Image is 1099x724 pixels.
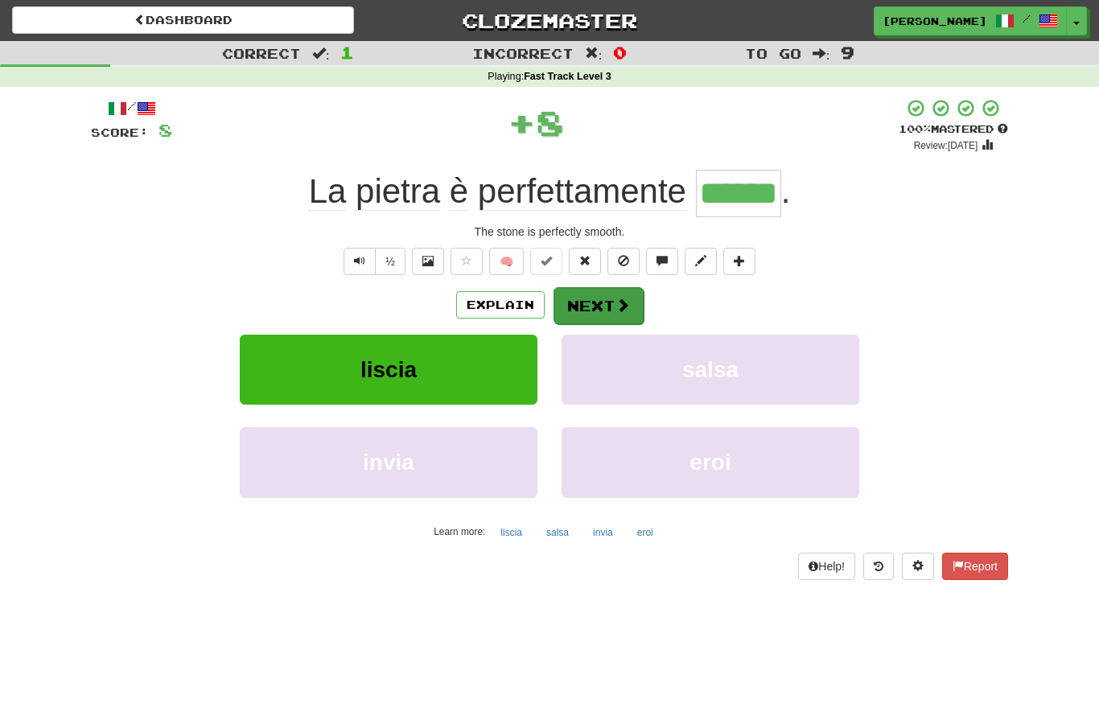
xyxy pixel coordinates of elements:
[489,248,524,275] button: 🧠
[91,224,1008,240] div: The stone is perfectly smooth.
[863,553,894,580] button: Round history (alt+y)
[942,553,1008,580] button: Report
[874,6,1067,35] a: [PERSON_NAME] /
[412,248,444,275] button: Show image (alt+x)
[685,248,717,275] button: Edit sentence (alt+d)
[899,122,1008,137] div: Mastered
[798,553,855,580] button: Help!
[569,248,601,275] button: Reset to 0% Mastered (alt+r)
[554,287,644,324] button: Next
[607,248,640,275] button: Ignore sentence (alt+i)
[360,357,417,382] span: liscia
[375,248,405,275] button: ½
[344,248,376,275] button: Play sentence audio (ctl+space)
[434,526,485,537] small: Learn more:
[584,520,622,545] button: invia
[646,248,678,275] button: Discuss sentence (alt+u)
[524,71,611,82] strong: Fast Track Level 3
[781,172,791,210] span: .
[562,427,859,497] button: eroi
[914,140,978,151] small: Review: [DATE]
[91,125,149,139] span: Score:
[472,45,574,61] span: Incorrect
[585,47,603,60] span: :
[456,291,545,319] button: Explain
[745,45,801,61] span: To go
[240,427,537,497] button: invia
[340,248,405,275] div: Text-to-speech controls
[723,248,755,275] button: Add to collection (alt+a)
[562,335,859,405] button: salsa
[682,357,739,382] span: salsa
[378,6,720,35] a: Clozemaster
[841,43,854,62] span: 9
[613,43,627,62] span: 0
[340,43,354,62] span: 1
[628,520,662,545] button: eroi
[813,47,830,60] span: :
[530,248,562,275] button: Set this sentence to 100% Mastered (alt+m)
[899,122,931,135] span: 100 %
[222,45,301,61] span: Correct
[450,172,468,211] span: è
[883,14,987,28] span: [PERSON_NAME]
[356,172,440,211] span: pietra
[12,6,354,34] a: Dashboard
[363,450,414,475] span: invia
[478,172,686,211] span: perfettamente
[312,47,330,60] span: :
[537,520,578,545] button: salsa
[1023,13,1031,24] span: /
[451,248,483,275] button: Favorite sentence (alt+f)
[158,120,172,140] span: 8
[240,335,537,405] button: liscia
[536,102,564,142] span: 8
[492,520,531,545] button: liscia
[91,98,172,118] div: /
[689,450,731,475] span: eroi
[508,98,536,146] span: +
[309,172,347,211] span: La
